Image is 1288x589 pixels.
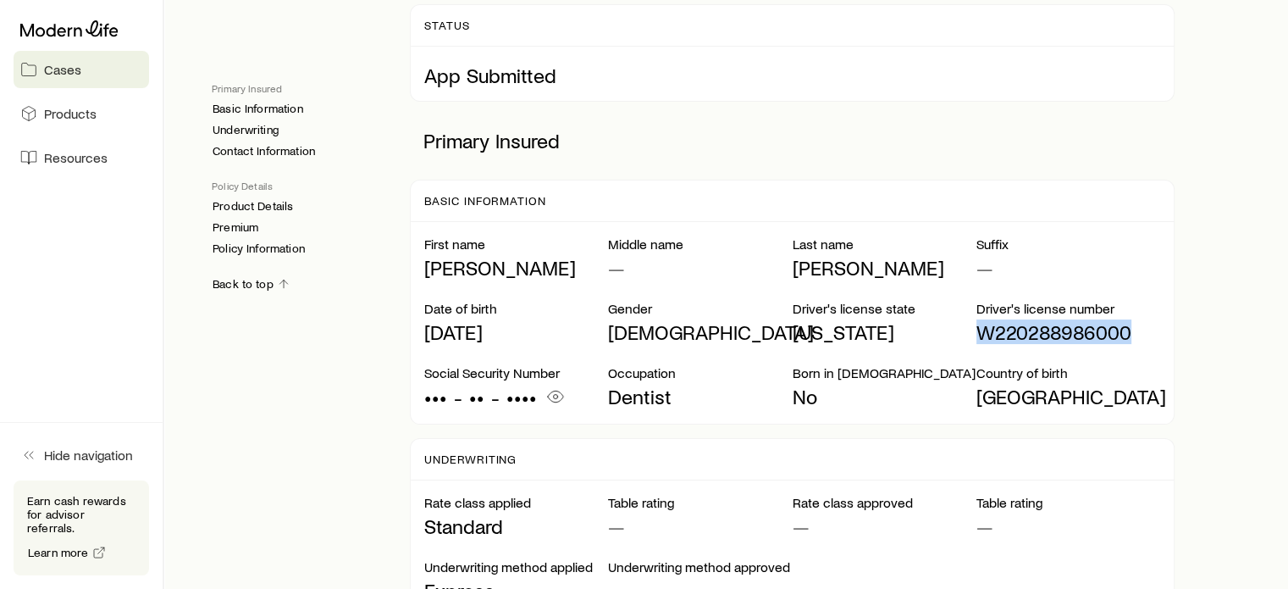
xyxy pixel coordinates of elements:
[212,144,316,158] a: Contact Information
[976,236,1160,253] p: Suffix
[608,364,792,381] p: Occupation
[491,386,500,409] span: -
[44,447,133,464] span: Hide navigation
[212,123,279,137] a: Underwriting
[792,236,976,253] p: Last name
[792,385,976,408] p: No
[976,364,1160,381] p: Country of birth
[424,453,517,466] p: Underwriting
[28,547,89,558] span: Learn more
[212,81,383,95] p: Primary Insured
[424,256,608,280] p: [PERSON_NAME]
[424,386,447,409] span: •••
[608,300,792,317] p: Gender
[976,514,1160,538] p: —
[976,256,1160,280] p: —
[44,61,81,78] span: Cases
[792,256,976,280] p: [PERSON_NAME]
[44,105,97,122] span: Products
[792,320,976,344] p: [US_STATE]
[792,494,976,511] p: Rate class approved
[14,95,149,132] a: Products
[212,242,306,256] a: Policy Information
[424,19,470,32] p: Status
[506,386,537,409] span: ••••
[424,514,608,538] p: Standard
[424,558,608,575] p: Underwriting method applied
[212,220,259,235] a: Premium
[608,558,792,575] p: Underwriting method approved
[44,149,108,166] span: Resources
[424,494,608,511] p: Rate class applied
[424,300,608,317] p: Date of birth
[212,179,383,192] p: Policy Details
[424,364,608,381] p: Social Security Number
[14,139,149,176] a: Resources
[212,276,291,292] a: Back to top
[608,320,792,344] p: [DEMOGRAPHIC_DATA]
[976,385,1160,408] p: [GEOGRAPHIC_DATA]
[608,494,792,511] p: Table rating
[424,236,608,253] p: First name
[608,385,792,408] p: Dentist
[976,320,1160,344] p: W220288986000
[608,256,792,280] p: —
[792,514,976,538] p: —
[976,300,1160,317] p: Driver's license number
[608,236,792,253] p: Middle name
[212,199,294,214] a: Product Details
[424,64,1160,87] p: App Submitted
[792,300,976,317] p: Driver's license state
[14,436,149,474] button: Hide navigation
[14,51,149,88] a: Cases
[212,102,304,116] a: Basic Information
[410,115,1175,166] p: Primary Insured
[454,386,462,409] span: -
[424,320,608,344] p: [DATE]
[14,481,149,575] div: Earn cash rewards for advisor referrals.Learn more
[792,364,976,381] p: Born in [DEMOGRAPHIC_DATA]
[27,494,135,535] p: Earn cash rewards for advisor referrals.
[608,514,792,538] p: —
[424,194,546,208] p: Basic Information
[976,494,1160,511] p: Table rating
[469,386,484,409] span: ••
